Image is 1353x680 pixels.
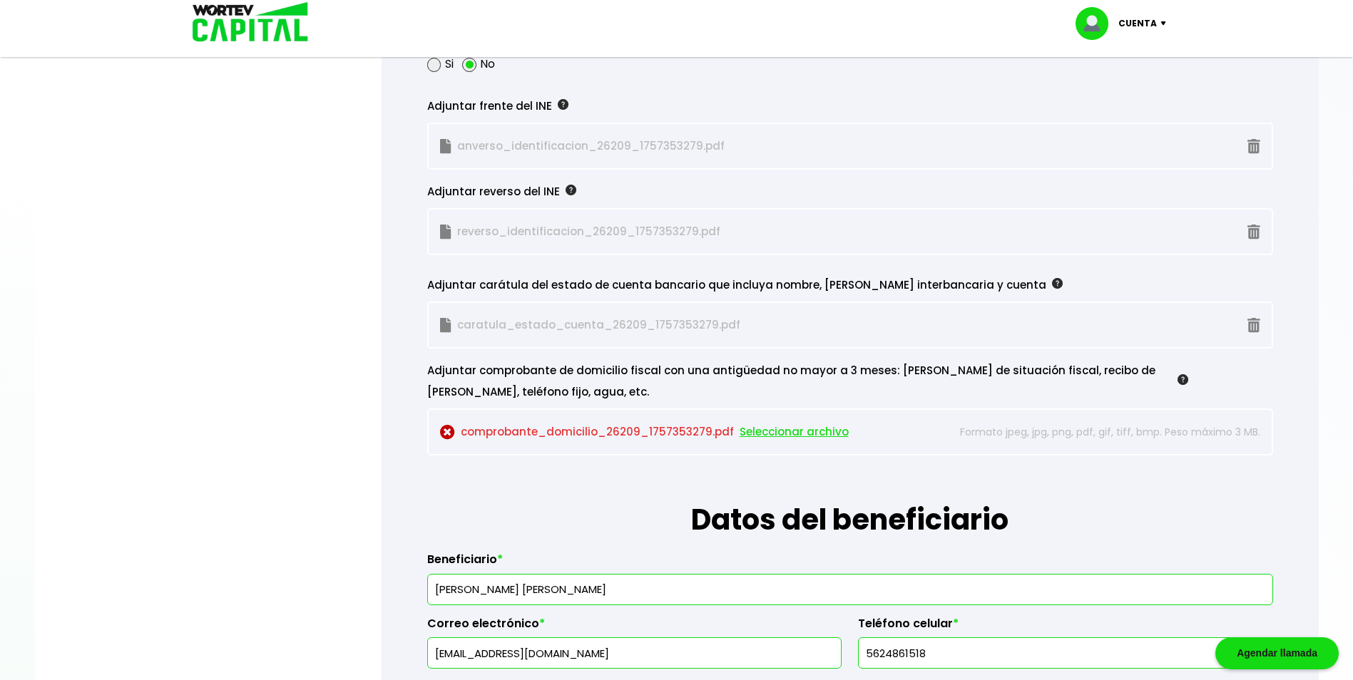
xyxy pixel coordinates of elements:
p: reverso_identificacion_26209_1757353279.pdf [440,221,928,242]
label: Teléfono celular [858,617,1272,638]
h1: Datos del beneficiario [427,455,1273,541]
div: Adjuntar frente del INE [427,96,1188,117]
img: gray-trash.dd83e1a4.svg [1247,318,1260,333]
img: icon-down [1157,21,1176,26]
p: caratula_estado_cuenta_26209_1757353279.pdf [440,314,928,336]
div: Adjuntar reverso del INE [427,181,1188,202]
img: gfR76cHglkPwleuBLjWdxeZVvX9Wp6JBDmjRYY8JYDQn16A2ICN00zLTgIroGa6qie5tIuWH7V3AapTKqzv+oMZsGfMUqL5JM... [1178,374,1188,385]
img: gray-file.d3045238.svg [440,318,451,333]
span: Seleccionar archivo [740,421,849,443]
div: Agendar llamada [1215,637,1339,669]
img: gray-file.d3045238.svg [440,139,451,154]
img: gfR76cHglkPwleuBLjWdxeZVvX9Wp6JBDmjRYY8JYDQn16A2ICN00zLTgIroGa6qie5tIuWH7V3AapTKqzv+oMZsGfMUqL5JM... [558,99,568,110]
p: Cuenta [1118,13,1157,34]
label: Beneficiario [427,552,1273,574]
img: gray-trash.dd83e1a4.svg [1247,225,1260,239]
div: Adjuntar comprobante de domicilio fiscal con una antigüedad no mayor a 3 meses: [PERSON_NAME] de ... [427,360,1188,403]
p: anverso_identificacion_26209_1757353279.pdf [440,135,928,157]
img: gray-file.d3045238.svg [440,225,451,239]
p: comprobante_domicilio_26209_1757353279.pdf [440,421,928,443]
div: Adjuntar carátula del estado de cuenta bancario que incluya nombre, [PERSON_NAME] interbancaria y... [427,274,1188,296]
label: No [480,55,495,73]
input: 10 dígitos [864,638,1266,668]
p: Formato jpeg, jpg, png, pdf, gif, tiff, bmp. Peso máximo 3 MB. [934,421,1260,443]
label: Correo electrónico [427,617,842,638]
img: cross-circle.ce22fdcf.svg [440,425,455,440]
img: gfR76cHglkPwleuBLjWdxeZVvX9Wp6JBDmjRYY8JYDQn16A2ICN00zLTgIroGa6qie5tIuWH7V3AapTKqzv+oMZsGfMUqL5JM... [566,185,576,195]
img: gfR76cHglkPwleuBLjWdxeZVvX9Wp6JBDmjRYY8JYDQn16A2ICN00zLTgIroGa6qie5tIuWH7V3AapTKqzv+oMZsGfMUqL5JM... [1052,278,1063,289]
img: profile-image [1076,7,1118,40]
img: gray-trash.dd83e1a4.svg [1247,139,1260,154]
label: Si [445,55,454,73]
